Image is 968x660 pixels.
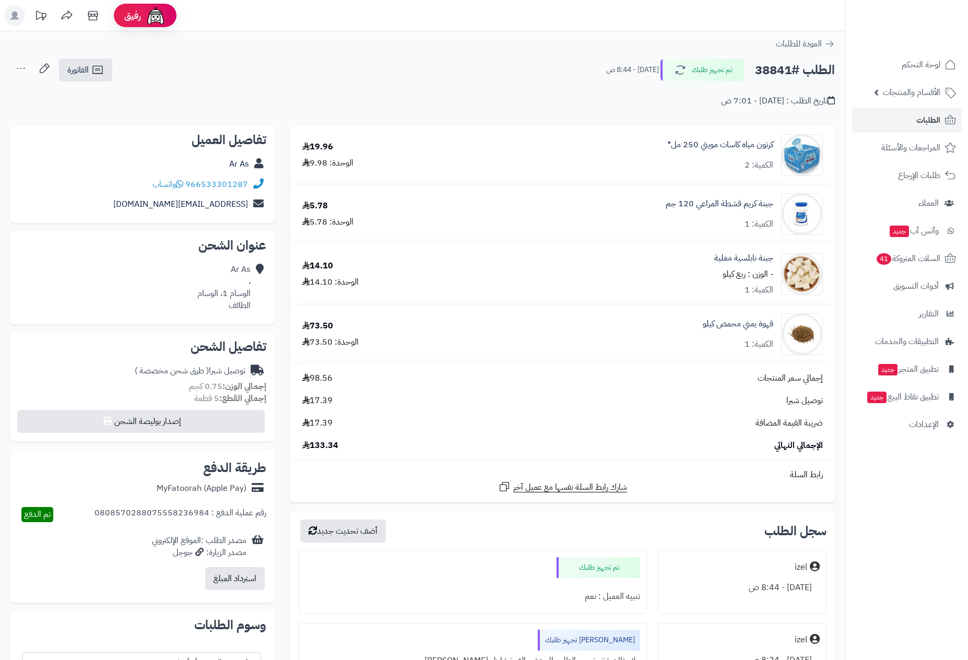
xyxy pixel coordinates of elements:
span: جديد [878,364,898,375]
span: توصيل شبرا [786,395,823,407]
a: التقارير [852,301,962,326]
span: العودة للطلبات [776,38,822,50]
div: الوحدة: 14.10 [302,276,359,288]
a: الإعدادات [852,412,962,437]
span: رفيق [124,9,141,22]
span: الفاتورة [67,64,89,76]
a: الطلبات [852,108,962,133]
h2: وسوم الطلبات [19,619,266,631]
div: مصدر الطلب :الموقع الإلكتروني [152,535,246,559]
span: لوحة التحكم [902,57,940,72]
span: وآتس آب [889,223,939,238]
span: تم الدفع [24,508,51,521]
div: 73.50 [302,320,333,332]
img: 1673873258-mMzDXvndlYdgGlhGI4Fai5DGvai4efvBULSETylo-90x90.jpg [782,134,822,176]
span: تطبيق نقاط البيع [866,390,939,404]
div: الكمية: 1 [745,218,773,230]
a: أدوات التسويق [852,274,962,299]
a: السلات المتروكة41 [852,246,962,271]
div: رقم عملية الدفع : 0808570288075558236984 [95,507,266,522]
span: 17.39 [302,417,333,429]
a: 966533301287 [185,178,248,191]
a: تطبيق نقاط البيعجديد [852,384,962,409]
strong: إجمالي الوزن: [222,380,266,393]
span: العملاء [918,196,939,210]
a: طلبات الإرجاع [852,163,962,188]
button: أضف تحديث جديد [300,520,386,543]
span: المراجعات والأسئلة [881,140,940,155]
a: المراجعات والأسئلة [852,135,962,160]
span: تطبيق المتجر [877,362,939,376]
a: لوحة التحكم [852,52,962,77]
a: الفاتورة [59,58,112,81]
a: واتساب [152,178,183,191]
div: 5.78 [302,200,328,212]
span: طلبات الإرجاع [898,168,940,183]
span: جديد [890,226,909,237]
a: تطبيق المتجرجديد [852,357,962,382]
div: الكمية: 1 [745,338,773,350]
a: كرتون مياه كاسات مويتي 250 مل* [667,139,773,151]
div: مصدر الزيارة: جوجل [152,547,246,559]
span: التقارير [919,307,939,321]
a: شارك رابط السلة نفسها مع عميل آخر [498,480,627,493]
a: Ar As [229,158,249,170]
div: izel [795,561,807,573]
h2: عنوان الشحن [19,239,266,252]
button: تم تجهيز طلبك [660,59,744,81]
a: التطبيقات والخدمات [852,329,962,354]
div: توصيل شبرا [135,365,245,377]
img: logo-2.png [897,29,958,51]
span: ( طرق شحن مخصصة ) [135,364,209,377]
span: 98.56 [302,372,333,384]
a: قهوة يمني محمص كيلو [703,318,773,330]
div: 19.96 [302,141,333,153]
h2: الطلب #38841 [755,60,835,81]
div: تاريخ الطلب : [DATE] - 7:01 ص [721,95,835,107]
span: جديد [867,392,887,403]
span: التطبيقات والخدمات [875,334,939,349]
img: 1676362871-%D9%84%D9%82%D8%B7%D8%A9%20%D8%A7%D9%84%D8%B4%D8%A7%D8%B4%D8%A9%202023-02-14%20111849-... [782,253,822,295]
strong: إجمالي القطع: [219,392,266,405]
span: 41 [877,253,891,265]
a: [EMAIL_ADDRESS][DOMAIN_NAME] [113,198,248,210]
div: رابط السلة [294,469,831,481]
span: إجمالي سعر المنتجات [758,372,823,384]
a: تحديثات المنصة [28,5,54,29]
span: الطلبات [916,113,940,127]
span: الإجمالي النهائي [774,440,823,452]
span: 133.34 [302,440,338,452]
img: ai-face.png [145,5,166,26]
h3: سجل الطلب [764,525,827,537]
div: MyFatoorah (Apple Pay) [157,482,246,494]
div: تم تجهيز طلبك [557,557,640,578]
span: أدوات التسويق [893,279,939,293]
div: 14.10 [302,260,333,272]
a: العملاء [852,191,962,216]
span: السلات المتروكة [876,251,940,266]
a: جبنة كريم قشطة المراعي 120 جم [666,198,773,210]
div: [DATE] - 8:44 ص [665,577,820,598]
small: 0.75 كجم [189,380,266,393]
div: الكمية: 1 [745,284,773,296]
div: تنبيه العميل : نعم [305,586,640,607]
div: الوحدة: 5.78 [302,216,353,228]
a: وآتس آبجديد [852,218,962,243]
div: izel [795,634,807,646]
div: الوحدة: 9.98 [302,157,353,169]
button: استرداد المبلغ [205,567,265,590]
div: الوحدة: 73.50 [302,336,359,348]
img: 21626b566521d841133862326081fc08429d-90x90.jpg [782,193,822,235]
span: ضريبة القيمة المضافة [755,417,823,429]
div: Ar As ، الوسام 1، الوسام الطائف [197,264,251,311]
span: شارك رابط السلة نفسها مع عميل آخر [513,481,627,493]
small: 5 قطعة [194,392,266,405]
span: الأقسام والمنتجات [883,85,940,100]
small: [DATE] - 8:44 ص [606,65,659,75]
h2: تفاصيل الشحن [19,340,266,353]
a: العودة للطلبات [776,38,835,50]
small: - الوزن : ربع كيلو [723,268,773,280]
span: الإعدادات [909,417,939,432]
button: إصدار بوليصة الشحن [17,410,265,433]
